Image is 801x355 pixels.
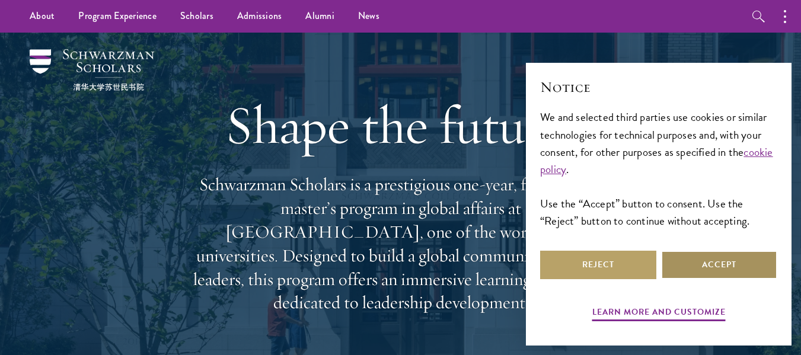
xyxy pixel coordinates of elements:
[540,77,777,97] h2: Notice
[661,251,777,279] button: Accept
[540,108,777,229] div: We and selected third parties use cookies or similar technologies for technical purposes and, wit...
[540,143,773,178] a: cookie policy
[30,49,154,91] img: Schwarzman Scholars
[592,305,726,323] button: Learn more and customize
[540,251,656,279] button: Reject
[187,173,614,315] p: Schwarzman Scholars is a prestigious one-year, fully funded master’s program in global affairs at...
[187,92,614,158] h1: Shape the future.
